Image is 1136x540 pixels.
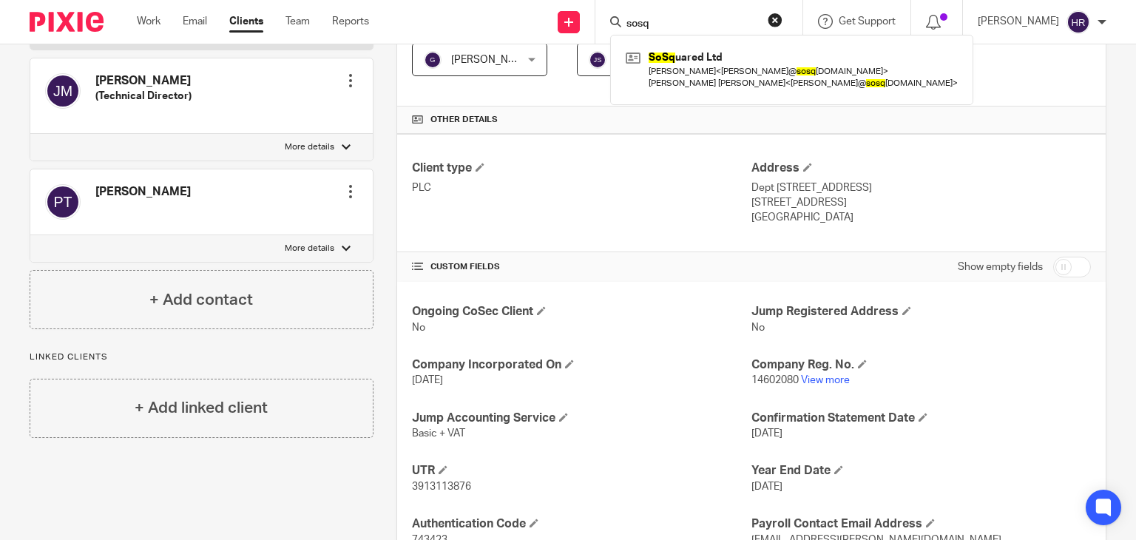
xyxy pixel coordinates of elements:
[430,114,498,126] span: Other details
[183,14,207,29] a: Email
[285,243,334,254] p: More details
[30,12,104,32] img: Pixie
[751,463,1091,479] h4: Year End Date
[625,18,758,31] input: Search
[30,351,373,363] p: Linked clients
[135,396,268,419] h4: + Add linked client
[751,375,799,385] span: 14602080
[751,161,1091,176] h4: Address
[751,357,1091,373] h4: Company Reg. No.
[285,14,310,29] a: Team
[412,482,471,492] span: 3913113876
[412,411,751,426] h4: Jump Accounting Service
[1066,10,1090,34] img: svg%3E
[958,260,1043,274] label: Show empty fields
[751,180,1091,195] p: Dept [STREET_ADDRESS]
[801,375,850,385] a: View more
[751,516,1091,532] h4: Payroll Contact Email Address
[412,516,751,532] h4: Authentication Code
[137,14,160,29] a: Work
[95,89,192,104] h5: (Technical Director)
[412,463,751,479] h4: UTR
[412,180,751,195] p: PLC
[451,55,532,65] span: [PERSON_NAME]
[751,323,765,333] span: No
[95,73,192,89] h4: [PERSON_NAME]
[751,428,782,439] span: [DATE]
[839,16,896,27] span: Get Support
[751,411,1091,426] h4: Confirmation Statement Date
[412,323,425,333] span: No
[149,288,253,311] h4: + Add contact
[412,375,443,385] span: [DATE]
[412,304,751,320] h4: Ongoing CoSec Client
[978,14,1059,29] p: [PERSON_NAME]
[751,195,1091,210] p: [STREET_ADDRESS]
[45,73,81,109] img: svg%3E
[768,13,782,27] button: Clear
[751,482,782,492] span: [DATE]
[412,161,751,176] h4: Client type
[412,357,751,373] h4: Company Incorporated On
[95,184,191,200] h4: [PERSON_NAME]
[751,210,1091,225] p: [GEOGRAPHIC_DATA]
[45,184,81,220] img: svg%3E
[285,141,334,153] p: More details
[424,51,442,69] img: svg%3E
[589,51,606,69] img: svg%3E
[332,14,369,29] a: Reports
[412,261,751,273] h4: CUSTOM FIELDS
[751,304,1091,320] h4: Jump Registered Address
[412,428,465,439] span: Basic + VAT
[229,14,263,29] a: Clients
